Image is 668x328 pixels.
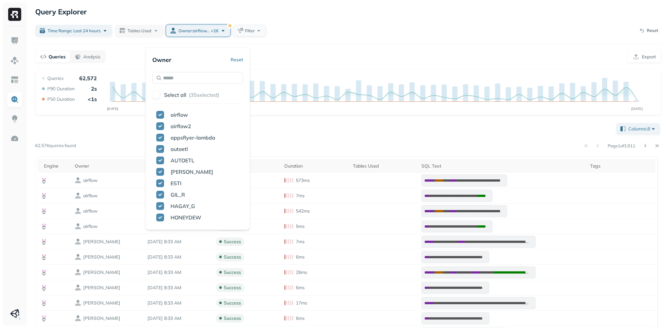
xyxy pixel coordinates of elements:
[35,25,112,37] button: Time Range: Last 24 hours
[115,25,163,37] button: Tables Used
[147,285,209,291] p: Sep 16, 2025 8:33 AM
[224,315,241,321] p: success
[75,163,141,169] div: Owner
[49,54,66,60] p: Queries
[10,309,19,318] img: Unity
[147,300,209,306] p: Sep 16, 2025 8:33 AM
[147,239,209,245] p: Sep 16, 2025 8:33 AM
[107,107,118,111] tspan: [DATE]
[166,25,230,37] button: Owner:airflow...+26
[178,28,209,34] span: Owner : airflow ...
[83,177,98,184] p: airflow
[647,27,658,34] p: Reset
[296,254,305,260] p: 6ms
[152,56,171,64] p: Owner
[353,163,415,169] div: Tables Used
[224,254,241,260] p: success
[79,75,97,82] p: 62,572
[35,142,76,149] p: 62,576 queries found
[233,25,266,37] button: Filter
[628,126,657,132] span: Columns: 8
[10,37,19,45] img: Dashboard
[83,223,98,230] p: airflow
[171,134,215,141] span: appsflyer-lambda
[296,269,307,276] p: 26ms
[224,269,241,276] p: success
[171,169,213,175] span: [PERSON_NAME]
[47,75,64,82] p: Queries
[296,315,305,321] p: 6ms
[171,203,195,209] span: HAGAY_G
[83,239,120,245] p: trino
[284,163,346,169] div: Duration
[47,96,75,102] p: P50 Duration
[211,28,219,34] span: + 26
[83,193,98,199] p: airflow
[224,239,241,245] p: success
[296,285,305,291] p: 6ms
[83,54,100,60] p: Analysis
[296,208,310,214] p: 542ms
[10,134,19,143] img: Optimization
[421,163,584,169] div: SQL Text
[171,112,188,118] span: airflow
[10,56,19,65] img: Assets
[164,89,243,101] button: Select all (35selected)
[224,285,241,291] p: success
[10,115,19,123] img: Insights
[35,6,87,18] p: Query Explorer
[10,76,19,84] img: Asset Explorer
[296,300,307,306] p: 17ms
[608,143,635,149] p: Page 1 of 3,911
[171,146,188,152] span: autoetl
[296,239,305,245] p: 7ms
[171,180,181,186] span: ESTI
[88,96,97,102] p: <1s
[83,315,120,321] p: trino
[83,269,120,276] p: trino
[627,51,661,63] button: Export
[44,163,68,169] div: Engine
[171,157,194,164] span: AUTOETL
[83,300,120,306] p: trino
[91,85,97,92] p: 2s
[8,8,21,21] img: Ryft
[147,269,209,276] p: Sep 16, 2025 8:33 AM
[171,191,185,198] span: GIL_R
[83,285,120,291] p: trino
[147,315,209,321] p: Sep 16, 2025 8:33 AM
[296,177,310,184] p: 573ms
[83,254,120,260] p: trino
[590,163,652,169] div: Tags
[147,254,209,260] p: Sep 16, 2025 8:33 AM
[10,95,19,104] img: Query Explorer
[164,92,186,98] p: Select all
[171,123,191,129] span: airflow2
[224,300,241,306] p: success
[636,25,661,36] button: Reset
[171,214,201,221] span: HONEYDEW
[245,28,255,34] span: Filter
[83,208,98,214] p: airflow
[296,223,305,230] p: 5ms
[631,107,643,111] tspan: [DATE]
[128,28,151,34] span: Tables Used
[231,54,243,66] button: Reset
[616,123,660,135] button: Columns:8
[296,193,305,199] p: 7ms
[48,28,100,34] span: Time Range: Last 24 hours
[47,86,75,92] p: P90 Duration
